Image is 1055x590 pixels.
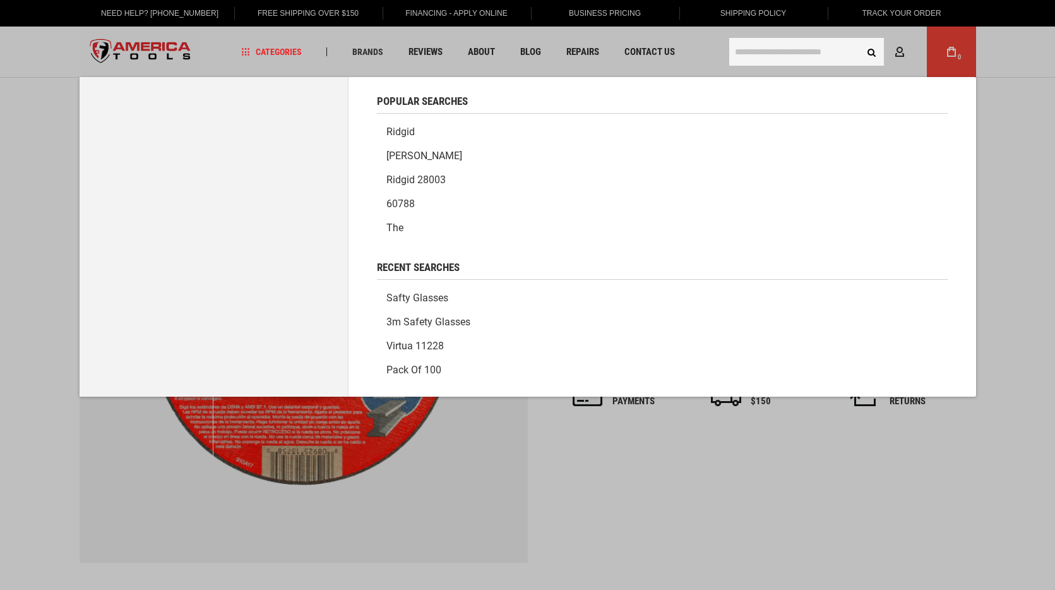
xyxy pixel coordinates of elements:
a: Brands [347,44,389,61]
span: Categories [241,47,302,56]
button: Search [860,40,884,64]
a: The [377,216,948,240]
span: Popular Searches [377,96,468,107]
span: Brands [352,47,383,56]
span: Recent Searches [377,262,460,273]
a: virtua 11228 [377,334,948,358]
a: Ridgid 28003 [377,168,948,192]
a: pack of 100 [377,358,948,382]
a: [PERSON_NAME] [377,144,948,168]
a: safty glasses [377,286,948,310]
a: 60788 [377,192,948,216]
a: Categories [235,44,307,61]
a: Ridgid [377,120,948,144]
a: 3m safety glasses [377,310,948,334]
